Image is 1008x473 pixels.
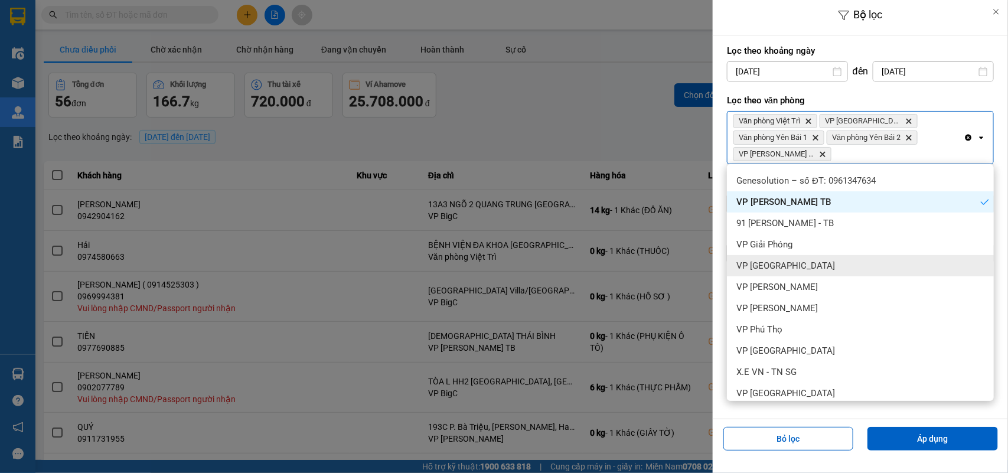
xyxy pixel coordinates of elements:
span: VP [PERSON_NAME] [736,302,818,314]
svg: Delete [805,118,812,125]
button: Áp dụng [867,427,998,451]
svg: Delete [905,134,912,141]
span: VP [GEOGRAPHIC_DATA] [736,387,835,399]
button: Bỏ lọc [723,427,854,451]
span: Bộ lọc [854,8,883,21]
span: VP [GEOGRAPHIC_DATA] [736,345,835,357]
span: Genesolution – số ĐT: 0961347634 [736,175,876,187]
input: Select a date. [873,62,993,81]
span: VP Ninh Bình, close by backspace [820,114,918,128]
svg: open [977,133,986,142]
span: VP [GEOGRAPHIC_DATA] [736,260,835,272]
span: Văn phòng Yên Bái 1 [739,133,807,142]
span: VP Giải Phóng [736,239,792,250]
span: VP Phú Thọ [736,324,782,335]
label: Lọc theo văn phòng [727,94,994,106]
span: Văn phòng Yên Bái 1, close by backspace [733,131,824,145]
svg: Clear all [964,133,973,142]
ul: Menu [727,164,994,401]
span: VP Trần Phú TB, close by backspace [733,147,831,161]
span: VP Ninh Bình [825,116,901,126]
span: Văn phòng Yên Bái 2 [832,133,901,142]
svg: Delete [819,151,826,158]
span: VP Trần Phú TB [739,149,814,159]
span: X.E VN - TN SG [736,366,797,378]
label: Lọc theo khoảng ngày [727,45,994,57]
span: VP [PERSON_NAME] [736,281,818,293]
svg: Delete [905,118,912,125]
span: 91 [PERSON_NAME] - TB [736,217,834,229]
span: Văn phòng Yên Bái 2, close by backspace [827,131,918,145]
span: VP [PERSON_NAME] TB [736,196,831,208]
span: Văn phòng Việt Trì [739,116,800,126]
input: Select a date. [728,62,847,81]
svg: Delete [812,134,819,141]
span: Văn phòng Việt Trì, close by backspace [733,114,817,128]
div: đến [848,66,873,77]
